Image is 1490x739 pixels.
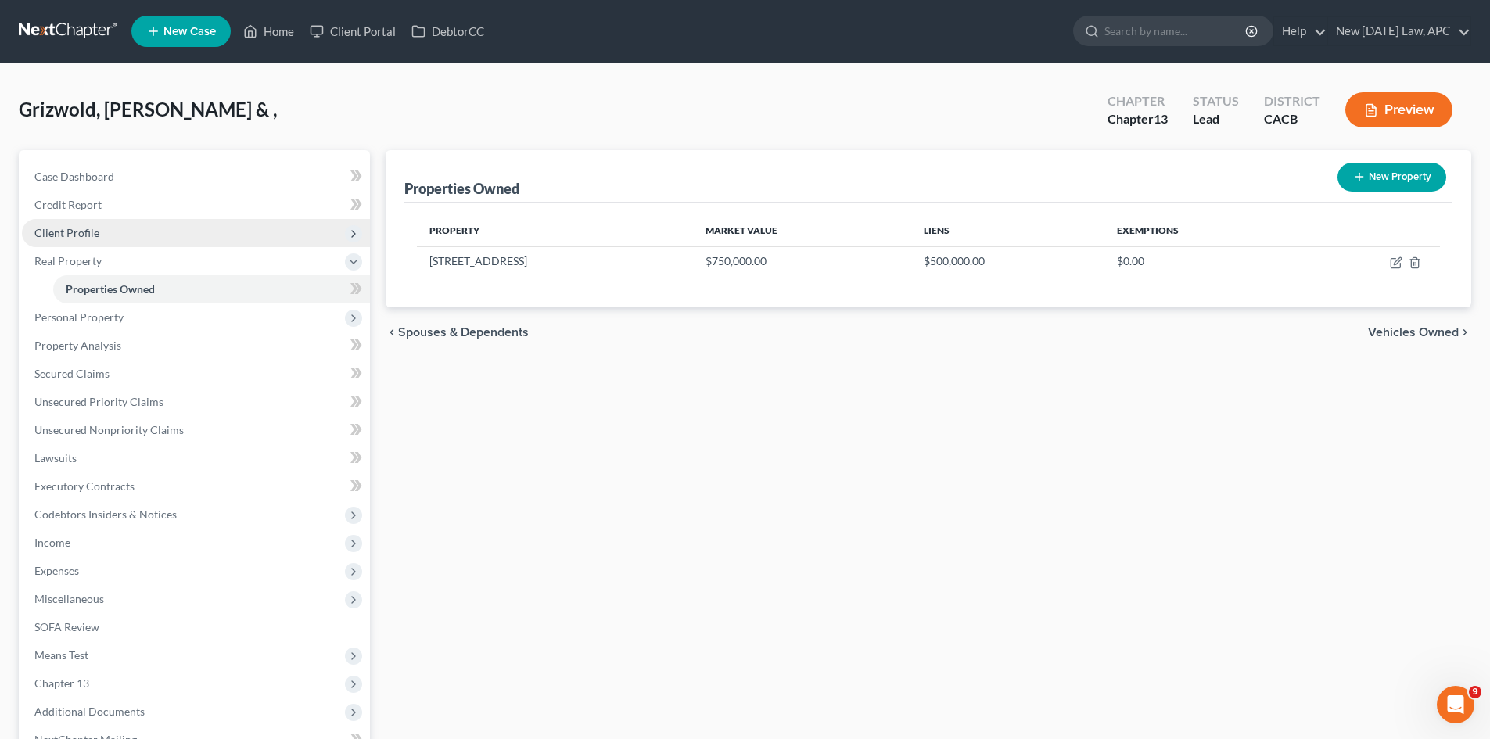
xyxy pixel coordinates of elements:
span: Chapter 13 [34,676,89,690]
th: Exemptions [1104,215,1299,246]
td: $500,000.00 [911,246,1104,276]
div: Chapter [1108,110,1168,128]
button: Vehicles Owned chevron_right [1368,326,1471,339]
span: Means Test [34,648,88,662]
td: $750,000.00 [693,246,911,276]
span: Personal Property [34,310,124,324]
td: [STREET_ADDRESS] [417,246,693,276]
span: 9 [1469,686,1481,698]
span: Executory Contracts [34,479,135,493]
th: Property [417,215,693,246]
span: Credit Report [34,198,102,211]
a: DebtorCC [404,17,492,45]
button: Preview [1345,92,1452,127]
span: Secured Claims [34,367,110,380]
span: 13 [1154,111,1168,126]
button: New Property [1337,163,1446,192]
div: Lead [1193,110,1239,128]
a: Lawsuits [22,444,370,472]
span: Expenses [34,564,79,577]
th: Liens [911,215,1104,246]
span: Income [34,536,70,549]
a: Home [235,17,302,45]
a: Executory Contracts [22,472,370,500]
div: Properties Owned [404,179,519,198]
span: New Case [163,26,216,38]
span: Real Property [34,254,102,267]
a: SOFA Review [22,613,370,641]
th: Market Value [693,215,911,246]
a: New [DATE] Law, APC [1328,17,1470,45]
a: Help [1274,17,1327,45]
span: Property Analysis [34,339,121,352]
a: Unsecured Priority Claims [22,388,370,416]
button: chevron_left Spouses & Dependents [386,326,529,339]
iframe: Intercom live chat [1437,686,1474,723]
span: Unsecured Priority Claims [34,395,163,408]
span: SOFA Review [34,620,99,633]
span: Lawsuits [34,451,77,465]
span: Properties Owned [66,282,155,296]
td: $0.00 [1104,246,1299,276]
a: Credit Report [22,191,370,219]
div: Status [1193,92,1239,110]
i: chevron_left [386,326,398,339]
a: Case Dashboard [22,163,370,191]
div: Chapter [1108,92,1168,110]
span: Codebtors Insiders & Notices [34,508,177,521]
span: Spouses & Dependents [398,326,529,339]
a: Unsecured Nonpriority Claims [22,416,370,444]
div: District [1264,92,1320,110]
a: Client Portal [302,17,404,45]
span: Client Profile [34,226,99,239]
a: Secured Claims [22,360,370,388]
span: Miscellaneous [34,592,104,605]
span: Unsecured Nonpriority Claims [34,423,184,436]
i: chevron_right [1459,326,1471,339]
a: Properties Owned [53,275,370,303]
span: Case Dashboard [34,170,114,183]
span: Vehicles Owned [1368,326,1459,339]
div: CACB [1264,110,1320,128]
span: Grizwold, [PERSON_NAME] & , [19,98,277,120]
span: Additional Documents [34,705,145,718]
a: Property Analysis [22,332,370,360]
input: Search by name... [1104,16,1248,45]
